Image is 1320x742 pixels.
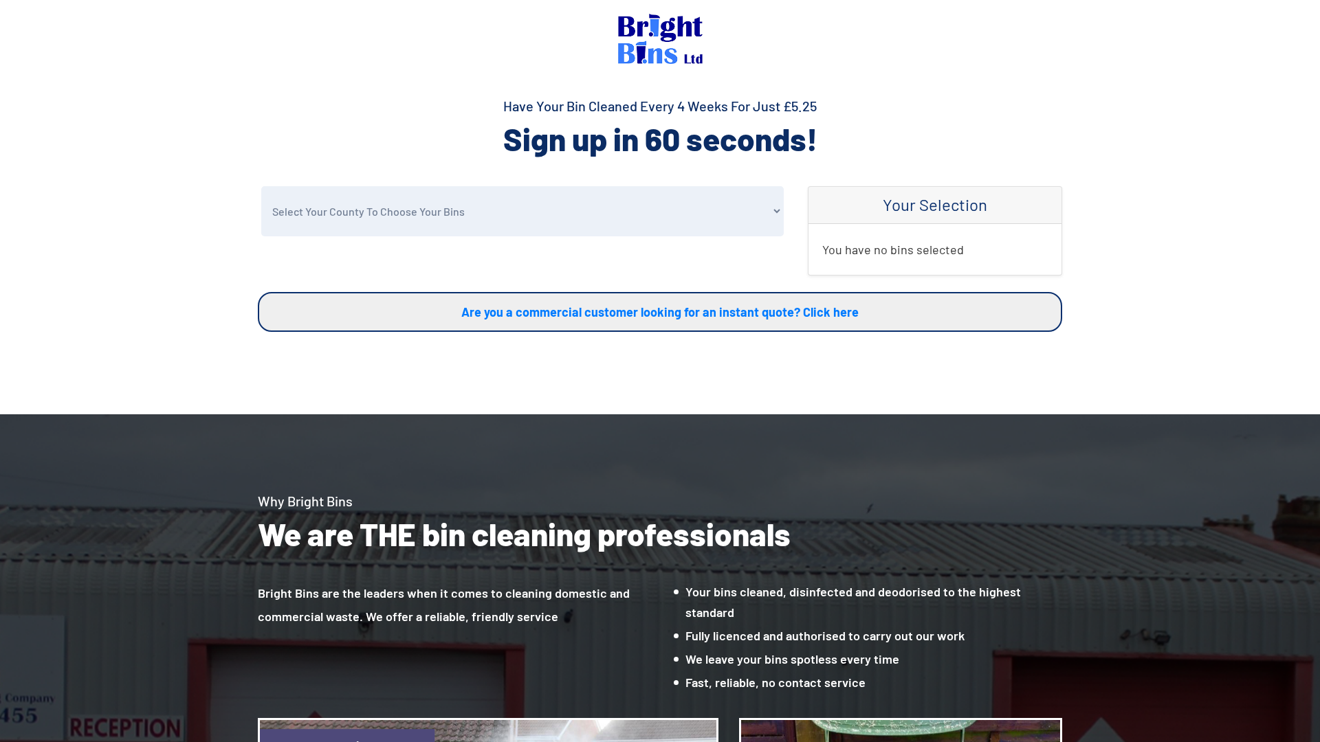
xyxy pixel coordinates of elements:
[674,625,1062,646] li: Fully licenced and authorised to carry out our work
[674,581,1062,622] li: Your bins cleaned, disinfected and deodorised to the highest standard
[258,96,1062,115] h4: Have Your Bin Cleaned Every 4 Weeks For Just £5.25
[258,491,1062,510] h4: Why Bright Bins
[822,238,1048,261] p: You have no bins selected
[674,672,1062,693] li: Fast, reliable, no contact service
[258,292,1062,332] a: Are you a commercial customer looking for an instant quote? Click here
[258,118,1062,159] h2: Sign up in 60 seconds!
[822,195,1048,215] h4: Your Selection
[258,581,660,628] p: Bright Bins are the leaders when it comes to cleaning domestic and commercial waste. We offer a r...
[258,513,1062,554] h2: We are THE bin cleaning professionals
[674,649,1062,669] li: We leave your bins spotless every time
